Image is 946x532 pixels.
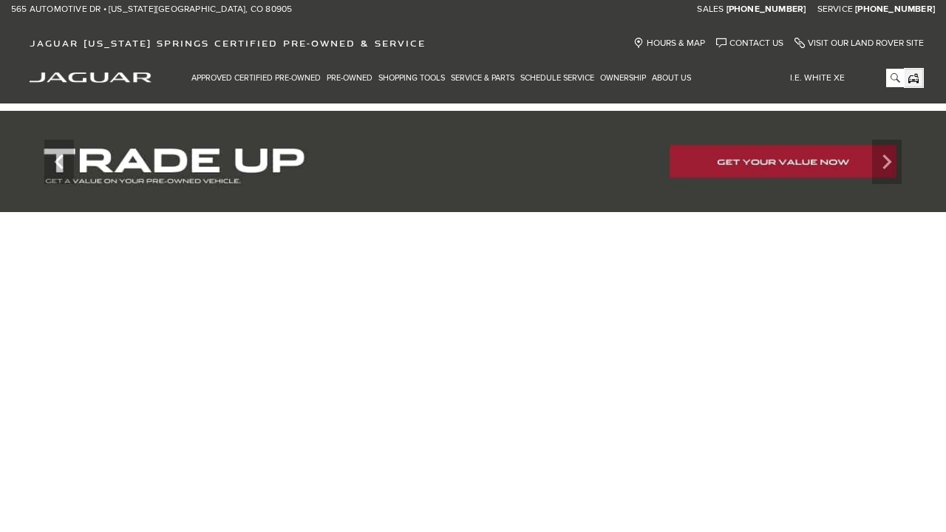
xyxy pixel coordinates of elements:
[716,38,783,49] a: Contact Us
[324,65,375,91] a: Pre-Owned
[188,65,694,91] nav: Main Navigation
[597,65,649,91] a: Ownership
[697,4,724,15] span: Sales
[448,65,517,91] a: Service & Parts
[779,69,904,87] input: i.e. White XE
[517,65,597,91] a: Schedule Service
[30,70,152,83] a: jaguar
[855,4,935,16] a: [PHONE_NUMBER]
[633,38,705,49] a: Hours & Map
[794,38,924,49] a: Visit Our Land Rover Site
[817,4,853,15] span: Service
[375,65,448,91] a: Shopping Tools
[30,38,426,49] span: Jaguar [US_STATE] Springs Certified Pre-Owned & Service
[649,65,694,91] a: About Us
[11,4,292,16] a: 565 Automotive Dr • [US_STATE][GEOGRAPHIC_DATA], CO 80905
[30,72,152,83] img: Jaguar
[188,65,324,91] a: Approved Certified Pre-Owned
[22,38,433,49] a: Jaguar [US_STATE] Springs Certified Pre-Owned & Service
[726,4,806,16] a: [PHONE_NUMBER]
